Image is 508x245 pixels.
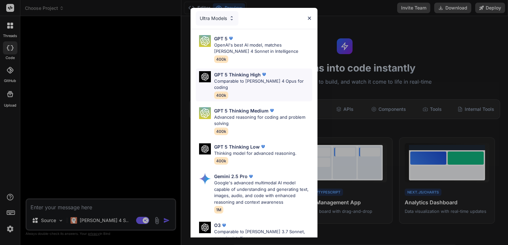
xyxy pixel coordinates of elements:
[214,143,260,150] p: GPT 5 Thinking Low
[229,15,234,21] img: Pick Models
[214,180,312,205] p: Google's advanced multimodal AI model capable of understanding and generating text, images, audio...
[214,78,312,91] p: Comparable to [PERSON_NAME] 4 Opus for coding
[214,71,261,78] p: GPT 5 Thinking High
[261,71,267,78] img: premium
[214,128,228,135] span: 400k
[307,15,312,21] img: close
[214,55,228,63] span: 400k
[199,222,211,233] img: Pick Models
[214,107,269,114] p: GPT 5 Thinking Medium
[214,92,228,99] span: 400k
[199,107,211,119] img: Pick Models
[214,157,228,165] span: 400k
[221,222,227,229] img: premium
[269,107,275,114] img: premium
[260,143,266,150] img: premium
[248,173,254,180] img: premium
[214,229,312,241] p: Comparable to [PERSON_NAME] 3.7 Sonnet, superior intelligence
[214,206,223,214] span: 1M
[199,71,211,83] img: Pick Models
[214,42,312,55] p: OpenAI's best AI model, matches [PERSON_NAME] 4 Sonnet in Intelligence
[196,11,238,26] div: Ultra Models
[228,35,234,42] img: premium
[199,35,211,47] img: Pick Models
[214,114,312,127] p: Advanced reasoning for coding and problem solving
[214,35,228,42] p: GPT 5
[199,173,211,185] img: Pick Models
[199,143,211,155] img: Pick Models
[214,173,248,180] p: Gemini 2.5 Pro
[214,150,296,157] p: Thinking model for advanced reasoning.
[214,222,221,229] p: O3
